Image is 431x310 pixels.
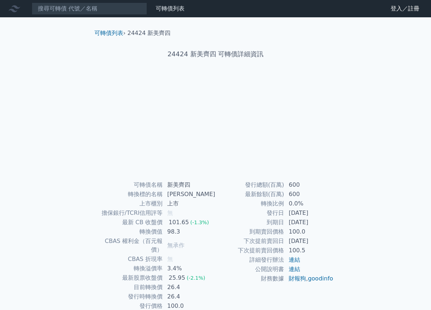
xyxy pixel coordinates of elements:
span: 無 [167,256,173,262]
td: 目前轉換價 [97,283,163,292]
div: 25.95 [167,274,187,282]
td: 最新 CB 收盤價 [97,218,163,227]
td: 26.4 [163,283,215,292]
td: , [284,274,334,283]
td: 財務數據 [215,274,284,283]
td: 擔保銀行/TCRI信用評等 [97,208,163,218]
td: 最新股票收盤價 [97,273,163,283]
td: 600 [284,180,334,190]
td: 98.3 [163,227,215,236]
td: 100.5 [284,246,334,255]
a: goodinfo [308,275,333,282]
td: 最新餘額(百萬) [215,190,284,199]
span: (-2.1%) [187,275,205,281]
td: 詳細發行辦法 [215,255,284,265]
td: [PERSON_NAME] [163,190,215,199]
td: 公開說明書 [215,265,284,274]
td: 下次提前賣回日 [215,236,284,246]
td: 26.4 [163,292,215,301]
a: 登入／註冊 [385,3,425,14]
input: 搜尋可轉債 代號／名稱 [32,3,147,15]
td: [DATE] [284,208,334,218]
td: 100.0 [284,227,334,236]
td: 600 [284,190,334,199]
span: 無承作 [167,242,185,249]
a: 連結 [289,256,300,263]
td: 到期賣回價格 [215,227,284,236]
span: (-1.3%) [190,220,209,225]
td: CBAS 權利金（百元報價） [97,236,163,254]
td: 轉換溢價率 [97,264,163,273]
a: 可轉債列表 [94,30,123,36]
td: 0.0% [284,199,334,208]
td: 上市櫃別 [97,199,163,208]
td: CBAS 折現率 [97,254,163,264]
td: 發行時轉換價 [97,292,163,301]
li: › [94,29,125,37]
td: 可轉債名稱 [97,180,163,190]
a: 財報狗 [289,275,306,282]
td: 發行日 [215,208,284,218]
td: 轉換價值 [97,227,163,236]
td: 上市 [163,199,215,208]
td: 3.4% [163,264,215,273]
div: 101.65 [167,218,190,227]
a: 連結 [289,266,300,273]
td: 下次提前賣回價格 [215,246,284,255]
span: 無 [167,209,173,216]
td: 新美齊四 [163,180,215,190]
h1: 24424 新美齊四 可轉債詳細資訊 [89,49,342,59]
td: 到期日 [215,218,284,227]
td: 發行總額(百萬) [215,180,284,190]
li: 24424 新美齊四 [128,29,171,37]
td: [DATE] [284,218,334,227]
td: [DATE] [284,236,334,246]
td: 轉換標的名稱 [97,190,163,199]
td: 轉換比例 [215,199,284,208]
a: 可轉債列表 [156,5,185,12]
